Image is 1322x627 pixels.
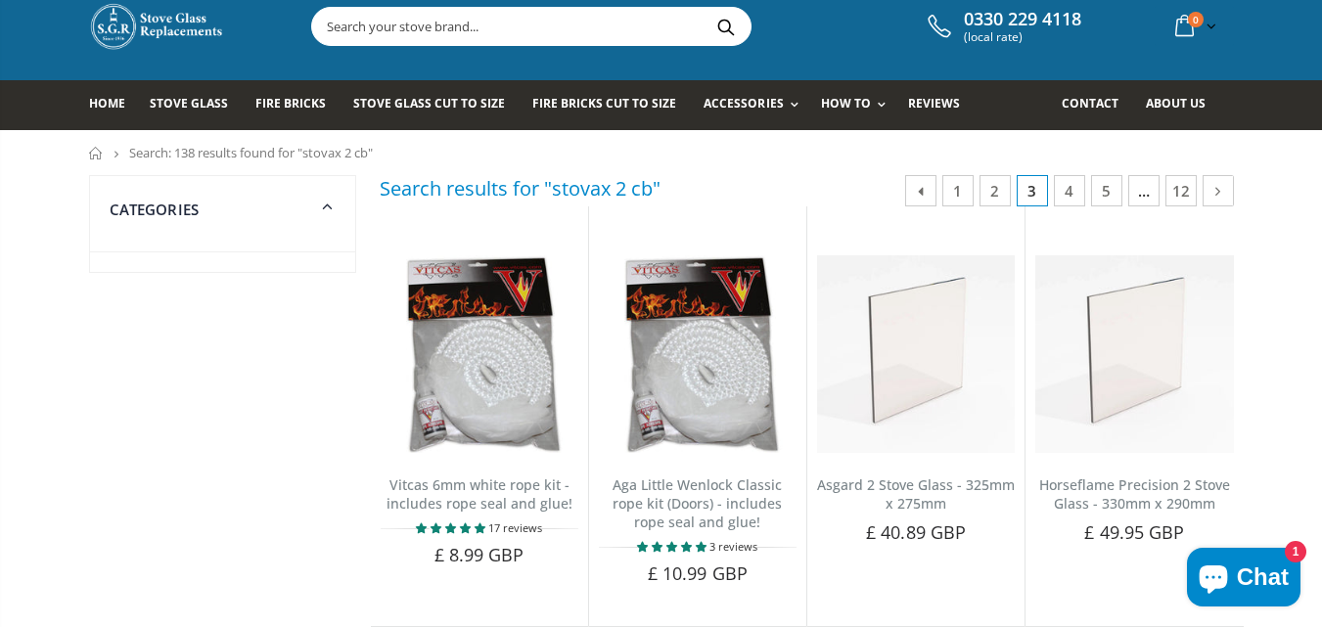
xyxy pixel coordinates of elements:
[817,255,1015,453] img: Asgard 2 Stove Glass
[1167,7,1220,45] a: 0
[255,95,326,112] span: Fire Bricks
[150,95,228,112] span: Stove Glass
[866,520,966,544] span: £ 40.89 GBP
[1091,175,1122,206] a: 5
[1062,80,1133,130] a: Contact
[416,520,488,535] span: 4.94 stars
[1165,175,1197,206] a: 12
[942,175,974,206] a: 1
[353,95,505,112] span: Stove Glass Cut To Size
[312,8,970,45] input: Search your stove brand...
[923,9,1081,44] a: 0330 229 4118 (local rate)
[532,80,691,130] a: Fire Bricks Cut To Size
[387,475,572,513] a: Vitcas 6mm white rope kit - includes rope seal and glue!
[1017,175,1048,206] span: 3
[1128,175,1160,206] span: …
[1188,12,1204,27] span: 0
[908,95,960,112] span: Reviews
[1146,80,1220,130] a: About us
[980,175,1011,206] a: 2
[380,175,661,202] h3: Search results for "stovax 2 cb"
[353,80,520,130] a: Stove Glass Cut To Size
[817,475,1015,513] a: Asgard 2 Stove Glass - 325mm x 275mm
[704,80,807,130] a: Accessories
[1035,255,1233,453] img: Horseflame Precision 2 Stove Glass
[908,80,975,130] a: Reviews
[110,200,200,219] span: Categories
[705,8,749,45] button: Search
[381,255,578,453] img: Vitcas white rope, glue and gloves kit 6mm
[1181,548,1306,611] inbox-online-store-chat: Shopify online store chat
[709,539,757,554] span: 3 reviews
[964,9,1081,30] span: 0330 229 4118
[821,95,871,112] span: How To
[704,95,783,112] span: Accessories
[129,144,373,161] span: Search: 138 results found for "stovax 2 cb"
[89,147,104,159] a: Home
[1054,175,1085,206] a: 4
[1062,95,1118,112] span: Contact
[613,475,782,531] a: Aga Little Wenlock Classic rope kit (Doors) - includes rope seal and glue!
[150,80,243,130] a: Stove Glass
[89,80,140,130] a: Home
[89,95,125,112] span: Home
[599,255,797,453] img: Aga Little Wenlock Classic rope kit (Doors)
[488,520,542,535] span: 17 reviews
[1084,520,1184,544] span: £ 49.95 GBP
[964,30,1081,44] span: (local rate)
[637,539,709,554] span: 5.00 stars
[89,2,226,51] img: Stove Glass Replacement
[532,95,676,112] span: Fire Bricks Cut To Size
[648,561,748,585] span: £ 10.99 GBP
[1039,475,1230,513] a: Horseflame Precision 2 Stove Glass - 330mm x 290mm
[434,543,524,566] span: £ 8.99 GBP
[255,80,341,130] a: Fire Bricks
[1146,95,1206,112] span: About us
[821,80,895,130] a: How To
